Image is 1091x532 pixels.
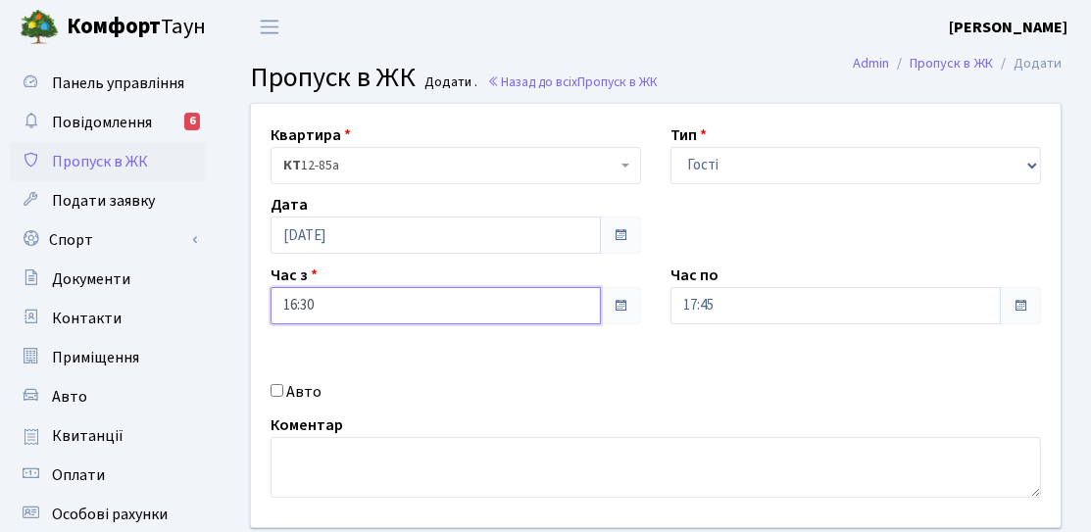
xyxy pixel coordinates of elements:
a: Панель управління [10,64,206,103]
label: Час по [670,264,719,287]
a: [PERSON_NAME] [949,16,1067,39]
label: Авто [286,380,322,404]
span: Повідомлення [52,112,152,133]
a: Авто [10,377,206,416]
b: [PERSON_NAME] [949,17,1067,38]
label: Час з [271,264,318,287]
label: Тип [670,123,707,147]
a: Квитанції [10,416,206,456]
a: Пропуск в ЖК [10,142,206,181]
a: Повідомлення6 [10,103,206,142]
button: Переключити навігацію [245,11,294,43]
span: Таун [67,11,206,44]
b: КТ [283,156,301,175]
span: Оплати [52,464,105,486]
a: Подати заявку [10,181,206,220]
small: Додати . [422,74,478,91]
a: Приміщення [10,338,206,377]
a: Контакти [10,299,206,338]
span: Приміщення [52,347,139,368]
span: <b>КТ</b>&nbsp;&nbsp;&nbsp;&nbsp;12-85а [283,156,617,175]
li: Додати [993,53,1062,74]
span: Панель управління [52,73,184,94]
span: Авто [52,386,87,408]
label: Коментар [271,413,343,437]
nav: breadcrumb [823,43,1091,84]
span: Документи [52,268,130,290]
div: 6 [184,113,200,130]
span: Пропуск в ЖК [577,73,658,91]
span: Подати заявку [52,190,155,212]
a: Спорт [10,220,206,260]
label: Квартира [271,123,351,147]
span: Пропуск в ЖК [52,151,148,172]
b: Комфорт [67,11,161,42]
img: logo.png [20,8,59,47]
a: Admin [853,53,889,73]
a: Пропуск в ЖК [910,53,993,73]
a: Назад до всіхПропуск в ЖК [487,73,658,91]
a: Оплати [10,456,206,495]
span: Контакти [52,308,122,329]
span: Квитанції [52,425,124,447]
a: Документи [10,260,206,299]
span: <b>КТ</b>&nbsp;&nbsp;&nbsp;&nbsp;12-85а [271,147,641,184]
span: Особові рахунки [52,504,168,525]
span: Пропуск в ЖК [250,58,416,97]
label: Дата [271,193,308,217]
